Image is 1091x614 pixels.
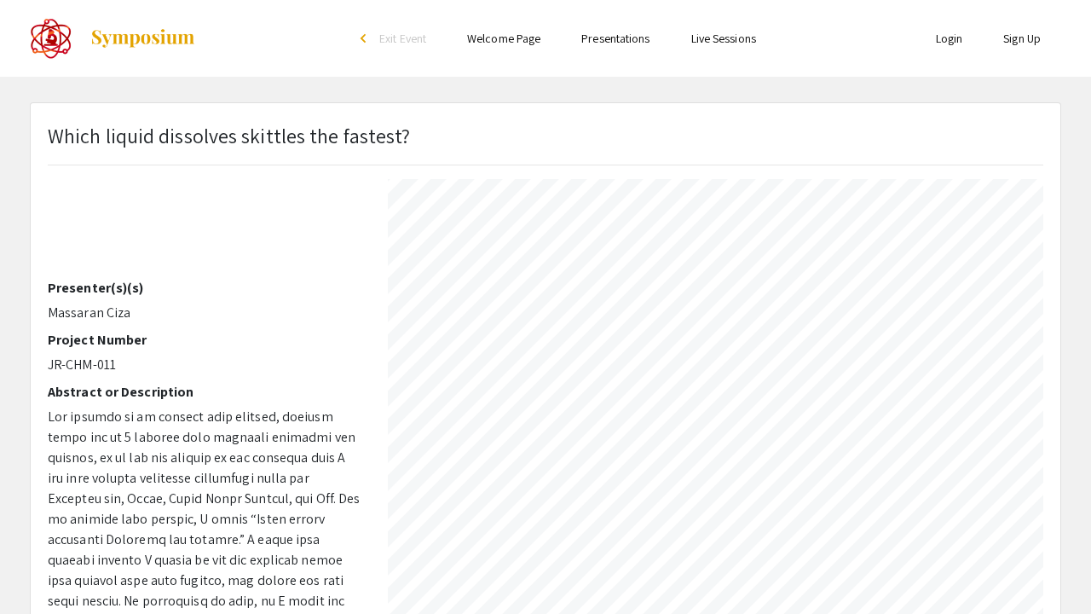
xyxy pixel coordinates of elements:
[30,17,72,60] img: The 2022 CoorsTek Denver Metro Regional Science and Engineering Fair
[188,395,750,414] a: https://owlcation.com/stem/Skittles-Science-Fair-Project-Instructions
[89,28,196,49] img: Symposium by ForagerOne
[48,120,410,151] p: Which liquid dissolves skittles the fastest?
[93,151,963,194] a: https://gosciencegirls.com/skittles-rainbow-dissolving-dye-science-project/
[467,31,540,46] a: Welcome Page
[691,31,756,46] a: Live Sessions
[48,280,362,296] h2: Presenter(s)(s)
[48,332,362,348] h2: Project Number
[48,355,362,375] p: JR-CHM-011
[93,248,704,267] a: https://www.mvorganizing.org/what-solution-dissolves-skittles-the-fastest/
[581,31,649,46] a: Presentations
[13,537,72,601] iframe: Chat
[48,384,362,400] h2: Abstract or Description
[936,31,963,46] a: Login
[361,33,371,43] div: arrow_back_ios
[48,303,362,323] p: Massaran Ciza
[439,321,987,340] a: https://findanyanswer.com/which-solution-dissolves-skittles-fastest
[93,491,530,510] a: https://www.science-sparks.com/skittles-experiment/
[379,31,426,46] span: Exit Event
[30,17,196,60] a: The 2022 CoorsTek Denver Metro Regional Science and Engineering Fair
[1003,31,1041,46] a: Sign Up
